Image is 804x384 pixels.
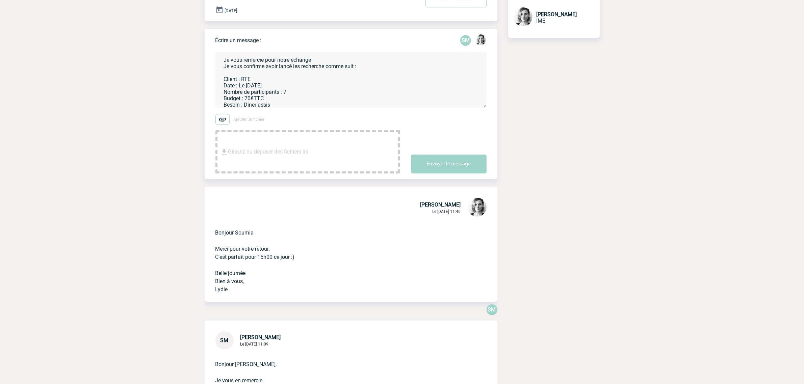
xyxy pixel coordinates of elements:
[411,155,487,173] button: Envoyer le message
[225,8,237,13] span: [DATE]
[220,148,228,156] img: file_download.svg
[487,304,497,315] div: Soumia MANOUF Hier à 15:01
[475,34,486,47] div: Lydie TRELLU
[475,34,486,45] img: 103019-1.png
[460,35,471,46] div: Soumia MANOUF
[228,135,308,169] span: Glissez ou déposer des fichiers ici
[240,334,281,340] span: [PERSON_NAME]
[420,201,461,208] span: [PERSON_NAME]
[460,35,471,46] p: SM
[215,218,468,294] p: Bonjour Soumia Merci pour votre retour. C'est parfait pour 15h00 ce jour :) Belle journée Bien à ...
[234,117,265,122] span: Ajouter un fichier
[514,7,533,26] img: 103019-1.png
[240,342,269,347] span: Le [DATE] 11:09
[537,11,577,18] span: [PERSON_NAME]
[221,337,229,344] span: SM
[537,18,546,24] span: IME
[468,198,487,217] img: 103019-1.png
[487,304,497,315] p: SM
[215,37,262,44] p: Écrire un message :
[433,209,461,214] span: Le [DATE] 11:46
